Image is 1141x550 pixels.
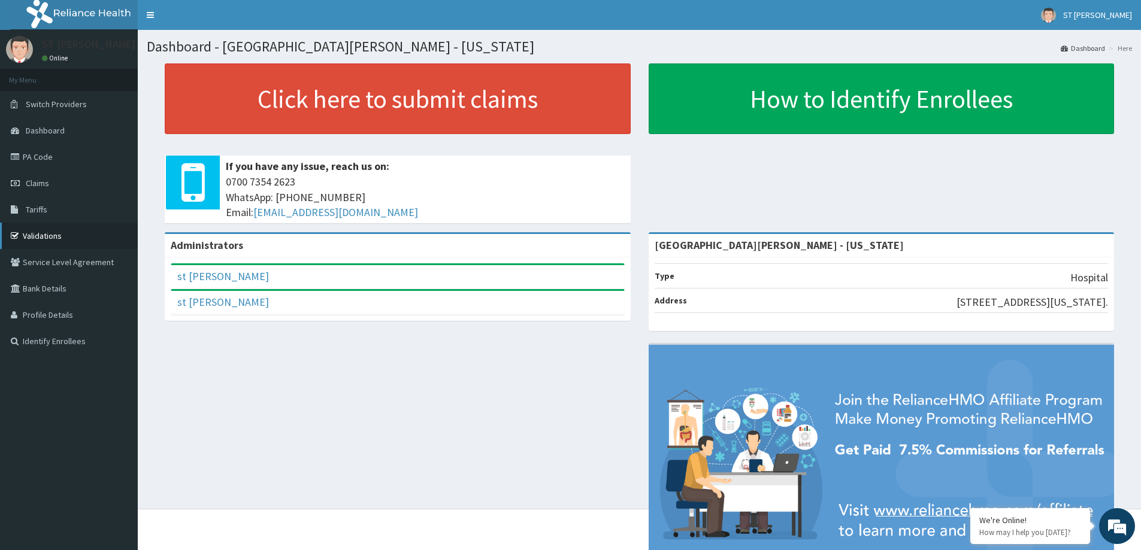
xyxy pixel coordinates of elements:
a: How to Identify Enrollees [649,63,1115,134]
a: Click here to submit claims [165,63,631,134]
a: st [PERSON_NAME] [177,295,269,309]
h1: Dashboard - [GEOGRAPHIC_DATA][PERSON_NAME] - [US_STATE] [147,39,1132,54]
span: Claims [26,178,49,189]
li: Here [1106,43,1132,53]
p: Hospital [1070,270,1108,285]
div: We're Online! [979,515,1081,525]
p: [STREET_ADDRESS][US_STATE]. [957,294,1108,310]
img: User Image [6,36,33,63]
strong: [GEOGRAPHIC_DATA][PERSON_NAME] - [US_STATE] [655,238,904,252]
p: ST [PERSON_NAME] [42,39,135,50]
span: Tariffs [26,204,47,215]
p: How may I help you today? [979,527,1081,537]
div: Minimize live chat window [196,6,225,35]
img: User Image [1041,8,1056,23]
span: Dashboard [26,125,65,136]
textarea: Type your message and hit 'Enter' [6,327,228,369]
img: d_794563401_company_1708531726252_794563401 [22,60,49,90]
b: Address [655,295,687,306]
a: Dashboard [1061,43,1105,53]
a: [EMAIL_ADDRESS][DOMAIN_NAME] [253,205,418,219]
span: Switch Providers [26,99,87,110]
b: Administrators [171,238,243,252]
span: 0700 7354 2623 WhatsApp: [PHONE_NUMBER] Email: [226,174,625,220]
b: Type [655,271,674,281]
span: We're online! [69,151,165,272]
a: Online [42,54,71,62]
div: Chat with us now [62,67,201,83]
a: st [PERSON_NAME] [177,269,269,283]
b: If you have any issue, reach us on: [226,159,389,173]
span: ST [PERSON_NAME] [1063,10,1132,20]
